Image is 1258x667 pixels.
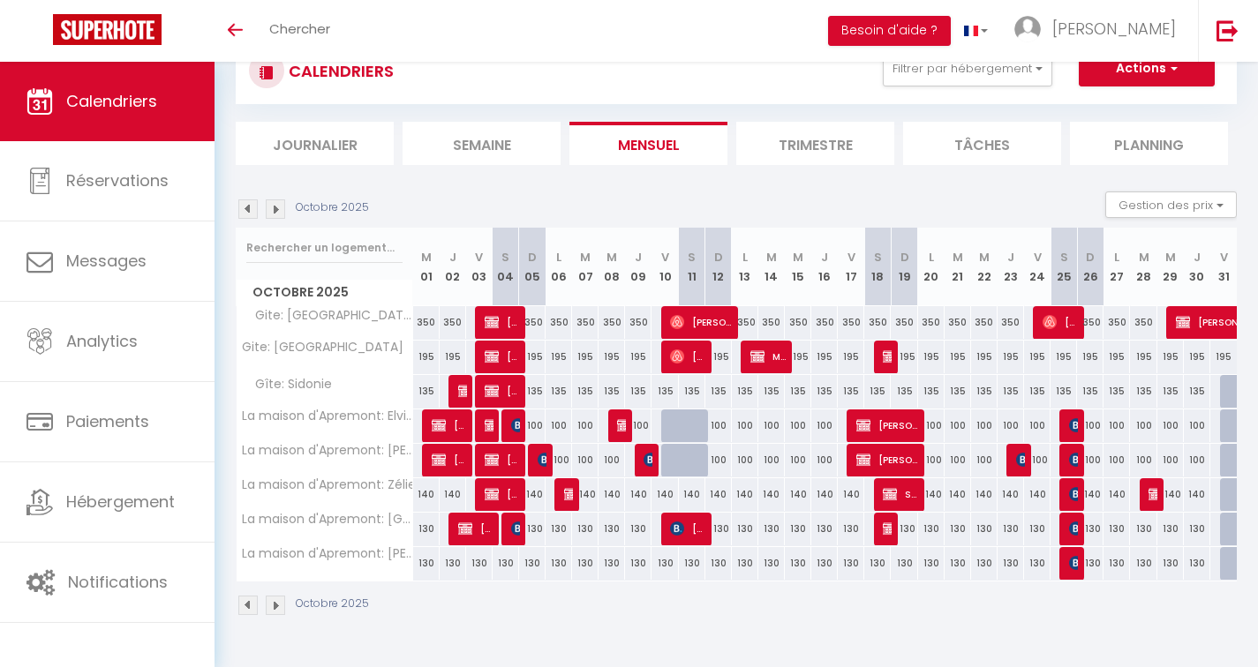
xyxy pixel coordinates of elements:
[1210,228,1237,306] th: 31
[714,249,723,266] abbr: D
[652,375,678,408] div: 135
[1079,51,1215,86] button: Actions
[546,228,572,306] th: 06
[617,408,626,442] span: [PERSON_NAME]
[670,340,705,373] span: [PERSON_NAME]
[998,478,1024,511] div: 140
[511,512,520,545] span: [PERSON_NAME]
[945,513,971,545] div: 130
[1043,305,1078,339] span: [PERSON_NAME]
[1024,444,1051,476] div: 100
[239,444,416,457] span: La maison d'Apremont: [PERSON_NAME]
[546,513,572,545] div: 130
[918,478,945,511] div: 140
[742,249,748,266] abbr: L
[519,341,546,373] div: 195
[1104,375,1130,408] div: 135
[625,375,652,408] div: 135
[847,249,855,266] abbr: V
[1130,341,1156,373] div: 195
[670,305,732,339] span: [PERSON_NAME]
[1077,375,1104,408] div: 135
[246,232,403,264] input: Rechercher un logement...
[736,122,894,165] li: Trimestre
[828,16,951,46] button: Besoin d'aide ?
[785,375,811,408] div: 135
[284,51,394,91] h3: CALENDRIERS
[945,444,971,476] div: 100
[519,375,546,408] div: 135
[971,228,998,306] th: 22
[1157,341,1184,373] div: 195
[1130,409,1156,442] div: 100
[918,513,945,545] div: 130
[403,122,561,165] li: Semaine
[432,408,467,442] span: [PERSON_NAME]
[485,340,520,373] span: [PERSON_NAME]
[239,409,416,423] span: La maison d'Apremont: Elvire
[785,478,811,511] div: 140
[1016,443,1025,476] span: [PERSON_NAME]
[546,341,572,373] div: 195
[236,122,394,165] li: Journalier
[1069,408,1078,442] span: [PERSON_NAME]
[519,306,546,339] div: 350
[732,228,758,306] th: 13
[811,306,838,339] div: 350
[572,547,599,580] div: 130
[432,443,467,476] span: [PERSON_NAME]
[929,249,934,266] abbr: L
[811,444,838,476] div: 100
[519,513,546,545] div: 130
[883,477,918,511] span: Solene LE MIEUX
[1104,341,1130,373] div: 195
[493,547,519,580] div: 130
[891,228,917,306] th: 19
[625,228,652,306] th: 09
[239,547,416,560] span: La maison d'Apremont: [PERSON_NAME]
[1139,249,1149,266] abbr: M
[883,51,1052,86] button: Filtrer par hébergement
[918,409,945,442] div: 100
[945,409,971,442] div: 100
[239,478,416,491] span: La maison d'Apremont: Zélie
[440,478,466,511] div: 140
[705,444,732,476] div: 100
[644,443,652,476] span: [PERSON_NAME]
[891,375,917,408] div: 135
[599,547,625,580] div: 130
[971,341,998,373] div: 195
[652,478,678,511] div: 140
[971,513,998,545] div: 130
[1220,249,1228,266] abbr: V
[564,477,573,511] span: [PERSON_NAME]
[811,409,838,442] div: 100
[785,513,811,545] div: 130
[66,90,157,112] span: Calendriers
[758,409,785,442] div: 100
[1184,409,1210,442] div: 100
[466,547,493,580] div: 130
[998,306,1024,339] div: 350
[838,228,864,306] th: 17
[1069,477,1078,511] span: [PERSON_NAME]
[1104,306,1130,339] div: 350
[732,306,758,339] div: 350
[1104,409,1130,442] div: 100
[458,512,493,545] span: [PERSON_NAME]
[838,375,864,408] div: 135
[838,306,864,339] div: 350
[1077,513,1104,545] div: 130
[413,478,440,511] div: 140
[1052,18,1176,40] span: [PERSON_NAME]
[572,306,599,339] div: 350
[864,306,891,339] div: 350
[864,375,891,408] div: 135
[705,547,732,580] div: 130
[998,409,1024,442] div: 100
[1104,444,1130,476] div: 100
[1034,249,1042,266] abbr: V
[546,306,572,339] div: 350
[556,249,561,266] abbr: L
[440,228,466,306] th: 02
